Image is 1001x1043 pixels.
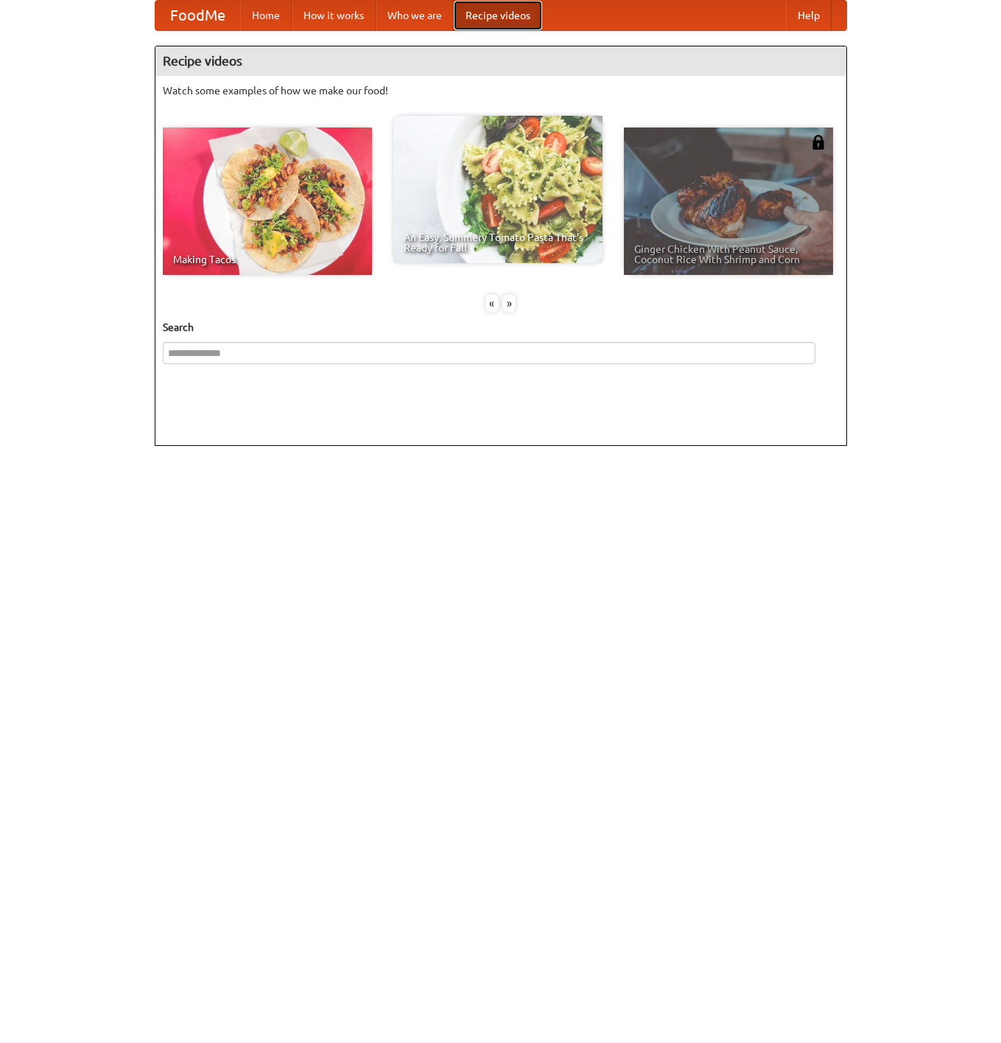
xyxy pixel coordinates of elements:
a: Help [786,1,832,30]
a: Recipe videos [454,1,542,30]
span: Making Tacos [173,254,362,265]
a: How it works [292,1,376,30]
span: An Easy, Summery Tomato Pasta That's Ready for Fall [404,232,592,253]
a: FoodMe [155,1,240,30]
div: » [502,294,516,313]
h4: Recipe videos [155,46,846,76]
p: Watch some examples of how we make our food! [163,83,839,98]
img: 483408.png [811,135,826,150]
a: Home [240,1,292,30]
a: Making Tacos [163,128,372,275]
div: « [485,294,499,313]
a: An Easy, Summery Tomato Pasta That's Ready for Fall [393,116,603,263]
h5: Search [163,320,839,335]
a: Who we are [376,1,454,30]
